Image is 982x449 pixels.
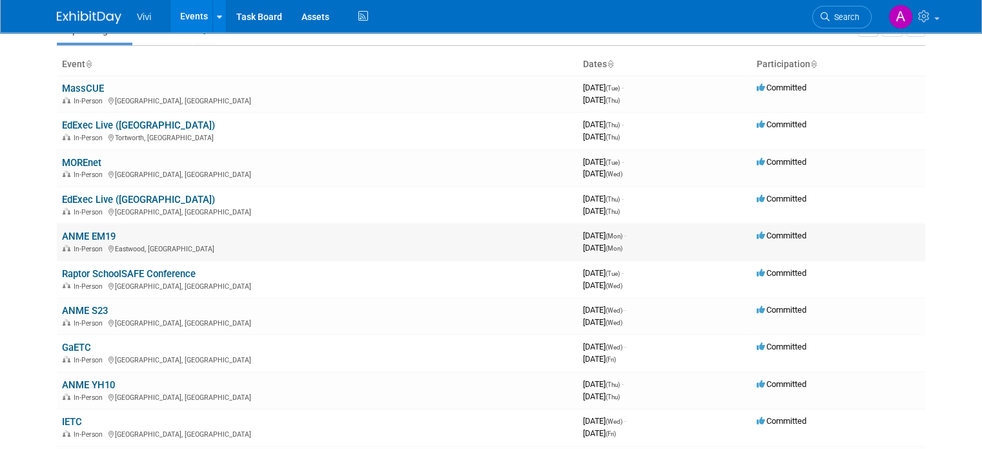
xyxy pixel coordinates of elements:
[606,208,620,215] span: (Thu)
[583,280,622,290] span: [DATE]
[63,208,70,214] img: In-Person Event
[757,83,806,92] span: Committed
[74,319,107,328] span: In-Person
[606,418,622,425] span: (Wed)
[74,245,107,253] span: In-Person
[583,392,620,401] span: [DATE]
[583,305,626,315] span: [DATE]
[62,342,91,353] a: GaETC
[606,196,620,203] span: (Thu)
[624,342,626,351] span: -
[606,171,622,178] span: (Wed)
[583,354,616,364] span: [DATE]
[63,319,70,326] img: In-Person Event
[622,157,624,167] span: -
[57,54,578,76] th: Event
[62,169,573,179] div: [GEOGRAPHIC_DATA], [GEOGRAPHIC_DATA]
[622,268,624,278] span: -
[62,120,215,131] a: EdExec Live ([GEOGRAPHIC_DATA])
[583,243,622,253] span: [DATE]
[583,342,626,351] span: [DATE]
[606,430,616,437] span: (Fri)
[622,194,624,204] span: -
[62,317,573,328] div: [GEOGRAPHIC_DATA], [GEOGRAPHIC_DATA]
[622,83,624,92] span: -
[62,416,82,428] a: IETC
[757,120,806,129] span: Committed
[63,171,70,177] img: In-Person Event
[62,392,573,402] div: [GEOGRAPHIC_DATA], [GEOGRAPHIC_DATA]
[63,245,70,251] img: In-Person Event
[74,134,107,142] span: In-Person
[606,245,622,252] span: (Mon)
[62,305,108,317] a: ANME S23
[757,268,806,278] span: Committed
[57,11,121,24] img: ExhibitDay
[74,171,107,179] span: In-Person
[583,83,624,92] span: [DATE]
[62,268,196,280] a: Raptor SchoolSAFE Conference
[62,280,573,291] div: [GEOGRAPHIC_DATA], [GEOGRAPHIC_DATA]
[62,157,101,169] a: MOREnet
[74,208,107,216] span: In-Person
[583,206,620,216] span: [DATE]
[606,134,620,141] span: (Thu)
[757,379,806,389] span: Committed
[62,354,573,364] div: [GEOGRAPHIC_DATA], [GEOGRAPHIC_DATA]
[606,270,620,277] span: (Tue)
[752,54,925,76] th: Participation
[583,317,622,327] span: [DATE]
[606,344,622,351] span: (Wed)
[583,132,620,141] span: [DATE]
[583,169,622,178] span: [DATE]
[757,231,806,240] span: Committed
[606,85,620,92] span: (Tue)
[74,97,107,105] span: In-Person
[62,379,115,391] a: ANME YH10
[624,231,626,240] span: -
[62,231,116,242] a: ANME EM19
[810,59,817,69] a: Sort by Participation Type
[62,83,104,94] a: MassCUE
[606,393,620,401] span: (Thu)
[606,97,620,104] span: (Thu)
[606,233,622,240] span: (Mon)
[606,282,622,289] span: (Wed)
[63,393,70,400] img: In-Person Event
[63,430,70,437] img: In-Person Event
[62,428,573,439] div: [GEOGRAPHIC_DATA], [GEOGRAPHIC_DATA]
[812,6,872,28] a: Search
[583,428,616,438] span: [DATE]
[606,381,620,388] span: (Thu)
[578,54,752,76] th: Dates
[583,120,624,129] span: [DATE]
[888,5,913,29] img: Amy Barker
[606,121,620,129] span: (Thu)
[583,194,624,204] span: [DATE]
[74,356,107,364] span: In-Person
[74,282,107,291] span: In-Person
[606,159,620,166] span: (Tue)
[583,95,620,105] span: [DATE]
[757,194,806,204] span: Committed
[624,305,626,315] span: -
[622,120,624,129] span: -
[622,379,624,389] span: -
[757,416,806,426] span: Committed
[62,95,573,105] div: [GEOGRAPHIC_DATA], [GEOGRAPHIC_DATA]
[830,12,859,22] span: Search
[62,206,573,216] div: [GEOGRAPHIC_DATA], [GEOGRAPHIC_DATA]
[74,430,107,439] span: In-Person
[757,157,806,167] span: Committed
[137,12,151,22] span: Vivi
[62,243,573,253] div: Eastwood, [GEOGRAPHIC_DATA]
[607,59,613,69] a: Sort by Start Date
[63,97,70,103] img: In-Person Event
[624,416,626,426] span: -
[63,282,70,289] img: In-Person Event
[606,307,622,314] span: (Wed)
[74,393,107,402] span: In-Person
[757,305,806,315] span: Committed
[63,356,70,362] img: In-Person Event
[606,319,622,326] span: (Wed)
